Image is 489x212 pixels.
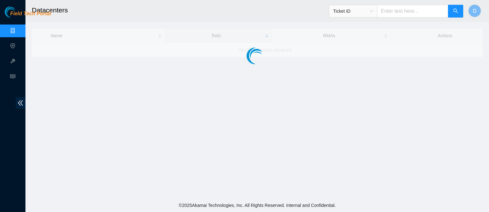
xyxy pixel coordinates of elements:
[453,8,458,14] span: search
[448,5,463,18] button: search
[5,6,32,18] img: Akamai Technologies
[16,97,25,109] span: double-left
[468,4,481,17] button: D
[5,11,51,20] a: Akamai TechnologiesField Tech Portal
[25,199,489,212] footer: © 2025 Akamai Technologies, Inc. All Rights Reserved. Internal and Confidential.
[473,7,477,15] span: D
[377,5,448,18] input: Enter text here...
[10,71,15,84] span: read
[10,11,51,17] span: Field Tech Portal
[333,6,373,16] span: Ticket ID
